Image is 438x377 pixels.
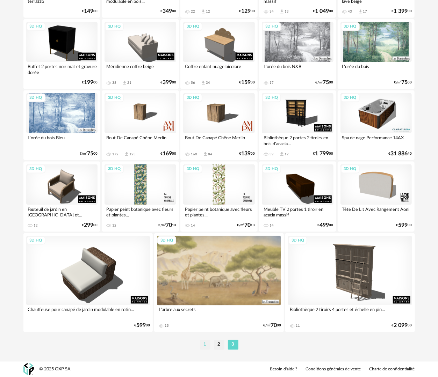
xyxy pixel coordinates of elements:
[279,9,285,14] span: Download icon
[112,152,119,156] div: 172
[270,152,274,156] div: 39
[271,324,277,328] span: 70
[401,80,408,85] span: 75
[157,236,176,245] div: 3D HQ
[262,133,333,147] div: Bibliothèque 2 portes 2 tiroirs en bois d'acacia...
[124,151,129,157] span: Download icon
[262,22,281,31] div: 3D HQ
[191,223,195,228] div: 14
[340,62,412,76] div: L'orée du bois
[157,305,281,319] div: L'arbre aux secrets
[285,152,289,156] div: 12
[313,151,333,156] div: € 00
[184,165,202,173] div: 3D HQ
[394,80,412,85] div: €/m² 00
[102,162,179,231] a: 3D HQ Papier peint botanique avec fleurs et plantes... 12 €/m²7013
[180,162,258,231] a: 3D HQ Papier peint botanique avec fleurs et plantes... 14 €/m²7013
[259,162,336,231] a: 3D HQ Meuble TV 2 portes 1 tiroir en acacia massif 14 €49900
[105,205,176,219] div: Papier peint botanique avec fleurs et plantes...
[206,9,210,14] div: 12
[318,223,333,228] div: € 00
[84,9,93,14] span: 149
[306,367,361,372] a: Conditions générales de vente
[183,205,255,219] div: Papier peint botanique avec fleurs et plantes...
[206,81,210,85] div: 34
[262,165,281,173] div: 3D HQ
[40,367,71,372] div: © 2025 OXP SA
[259,19,336,89] a: 3D HQ L'orée du bois N&B 17 €/m²7500
[208,152,212,156] div: 84
[163,151,172,156] span: 169
[239,151,255,156] div: € 00
[27,236,45,245] div: 3D HQ
[183,133,255,147] div: Bout De Canapé Chêne Merlin
[180,19,258,89] a: 3D HQ Coffre enfant nuage bicolore 56 Download icon 34 €15900
[315,9,329,14] span: 1 049
[82,9,98,14] div: € 00
[122,80,127,86] span: Download icon
[237,223,255,228] div: €/m² 13
[313,9,333,14] div: € 00
[27,22,45,31] div: 3D HQ
[112,223,116,228] div: 12
[241,151,251,156] span: 139
[392,324,412,328] div: € 00
[165,324,169,328] div: 15
[369,367,415,372] a: Charte de confidentialité
[296,324,300,328] div: 11
[390,151,408,156] span: 31 886
[388,151,412,156] div: € 40
[320,223,329,228] span: 499
[241,9,251,14] span: 129
[340,205,412,219] div: Tête De Lit Avec Rangement Aoni
[102,90,179,160] a: 3D HQ Bout De Canapé Chêne Merlin 172 Download icon 123 €16900
[270,367,297,372] a: Besoin d'aide ?
[288,305,412,319] div: Bibliothèque 2 tiroirs 4 portes et échelle en pin...
[82,80,98,85] div: € 00
[105,62,176,76] div: Méridienne coffre beige
[341,165,360,173] div: 3D HQ
[84,80,93,85] span: 199
[87,151,93,156] span: 75
[363,9,367,14] div: 17
[338,90,415,160] a: 3D HQ Spa de nage Performance 14AX €31 88640
[341,22,360,31] div: 3D HQ
[241,80,251,85] span: 159
[105,94,124,102] div: 3D HQ
[262,62,333,76] div: L'orée du bois N&B
[127,81,131,85] div: 21
[228,340,238,350] li: 3
[154,233,284,333] a: 3D HQ L'arbre aux secrets 15 €/m²7000
[27,94,45,102] div: 3D HQ
[112,81,116,85] div: 38
[26,62,98,76] div: Buffet 2 portes noir mat et gravure dorée
[166,223,172,228] span: 70
[338,19,415,89] a: 3D HQ L'orée du bois €/m²7500
[23,363,34,376] img: OXP
[105,22,124,31] div: 3D HQ
[184,22,202,31] div: 3D HQ
[394,9,408,14] span: 1 399
[263,324,281,328] div: €/m² 00
[279,151,285,157] span: Download icon
[129,152,136,156] div: 123
[396,223,412,228] div: € 00
[398,223,408,228] span: 599
[180,90,258,160] a: 3D HQ Bout De Canapé Chêne Merlin 160 Download icon 84 €13900
[23,162,101,231] a: 3D HQ Fauteuil de jardin en [GEOGRAPHIC_DATA] et... 12 €29900
[160,151,176,156] div: € 00
[262,205,333,219] div: Meuble TV 2 portes 1 tiroir en acacia massif
[184,94,202,102] div: 3D HQ
[341,94,360,102] div: 3D HQ
[82,223,98,228] div: € 00
[239,80,255,85] div: € 00
[26,305,150,319] div: Chauffeuse pour canapé de jardin modulable en rotin...
[340,133,412,147] div: Spa de nage Performance 14AX
[34,223,38,228] div: 12
[315,151,329,156] span: 1 799
[136,324,146,328] span: 599
[105,133,176,147] div: Bout De Canapé Chêne Merlin
[23,90,101,160] a: 3D HQ L'orée du bois Bleu €/m²7500
[23,19,101,89] a: 3D HQ Buffet 2 portes noir mat et gravure dorée €19900
[105,165,124,173] div: 3D HQ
